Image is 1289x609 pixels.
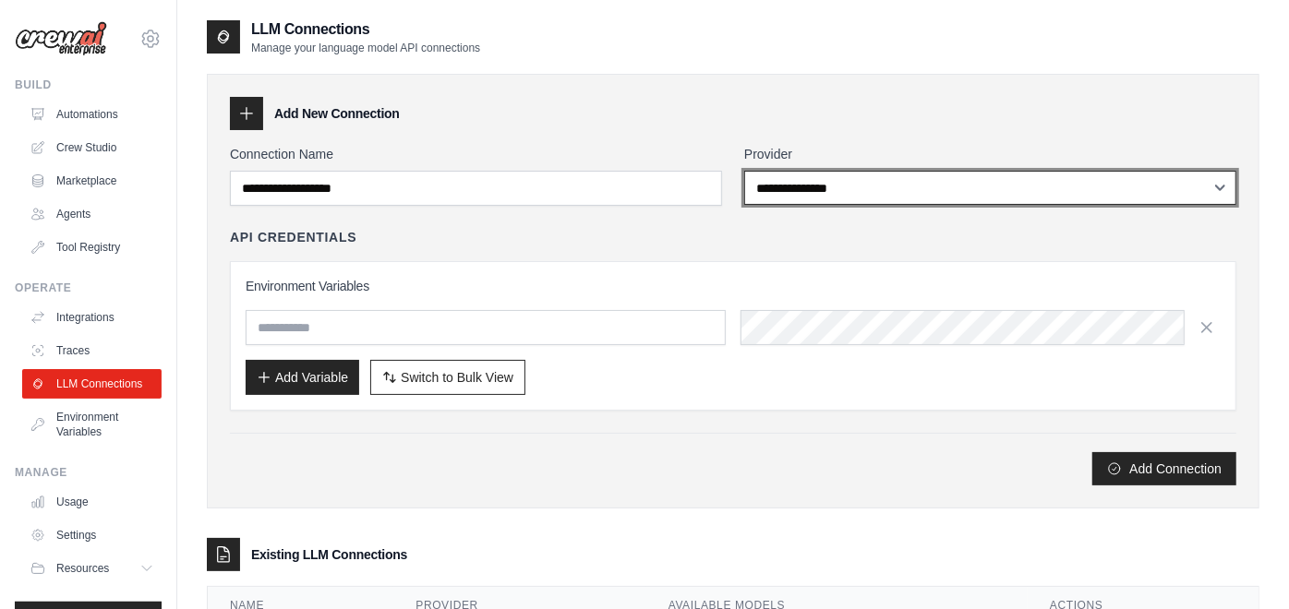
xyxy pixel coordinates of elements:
[251,545,407,564] h3: Existing LLM Connections
[401,368,513,387] span: Switch to Bulk View
[251,18,480,41] h2: LLM Connections
[744,145,1236,163] label: Provider
[15,465,162,480] div: Manage
[22,554,162,583] button: Resources
[246,360,359,395] button: Add Variable
[22,303,162,332] a: Integrations
[1092,452,1236,485] button: Add Connection
[22,233,162,262] a: Tool Registry
[370,360,525,395] button: Switch to Bulk View
[22,199,162,229] a: Agents
[274,104,400,123] h3: Add New Connection
[230,145,722,163] label: Connection Name
[22,487,162,517] a: Usage
[22,369,162,399] a: LLM Connections
[15,78,162,92] div: Build
[15,281,162,295] div: Operate
[251,41,480,55] p: Manage your language model API connections
[56,561,109,576] span: Resources
[22,166,162,196] a: Marketplace
[230,228,356,246] h4: API Credentials
[15,21,107,56] img: Logo
[22,133,162,162] a: Crew Studio
[22,336,162,365] a: Traces
[22,520,162,550] a: Settings
[22,402,162,447] a: Environment Variables
[246,277,1221,295] h3: Environment Variables
[22,100,162,129] a: Automations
